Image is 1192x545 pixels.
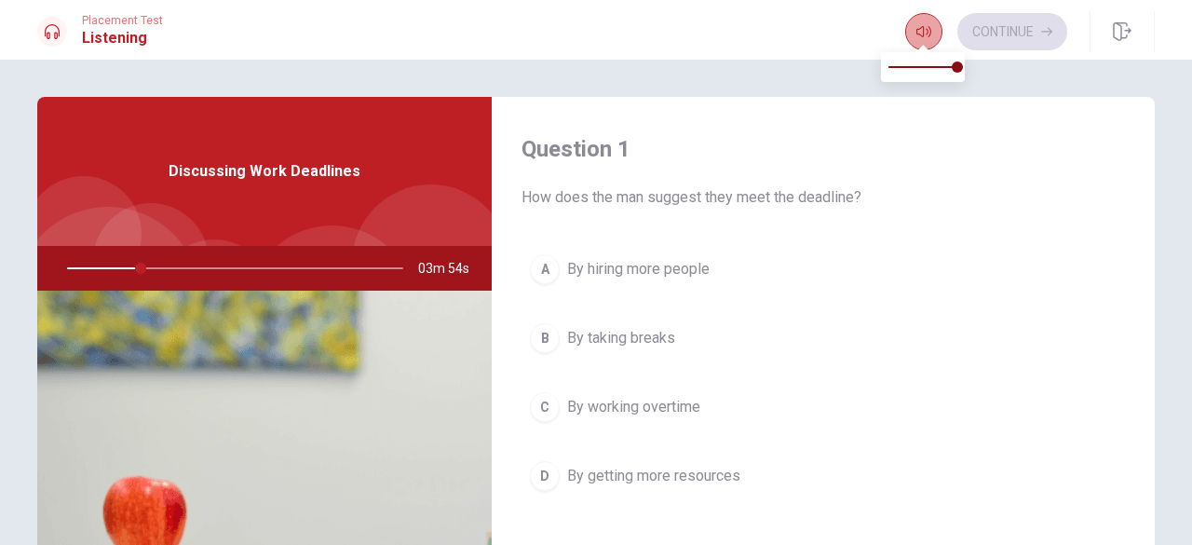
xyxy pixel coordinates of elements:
div: A [530,254,560,284]
span: By getting more resources [567,465,740,487]
div: C [530,392,560,422]
span: By hiring more people [567,258,710,280]
div: D [530,461,560,491]
button: BBy taking breaks [521,315,1125,361]
h1: Listening [82,27,163,49]
span: Discussing Work Deadlines [169,160,360,183]
div: B [530,323,560,353]
span: 03m 54s [418,246,484,291]
button: DBy getting more resources [521,453,1125,499]
button: CBy working overtime [521,384,1125,430]
h4: Question 1 [521,134,1125,164]
span: By working overtime [567,396,700,418]
span: How does the man suggest they meet the deadline? [521,186,1125,209]
span: By taking breaks [567,327,675,349]
span: Placement Test [82,14,163,27]
button: ABy hiring more people [521,246,1125,293]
